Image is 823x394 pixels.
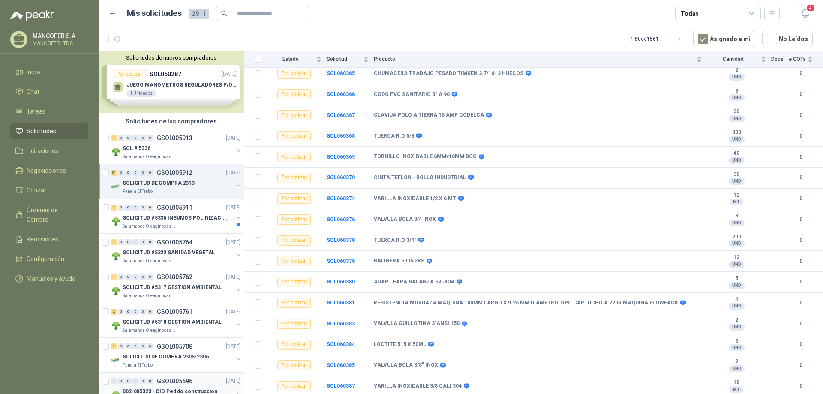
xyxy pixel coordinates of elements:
b: VALVULA BOLA 3/4 INOX [374,216,436,223]
img: Company Logo [111,181,121,192]
div: 0 [125,135,132,141]
img: Company Logo [111,320,121,331]
b: SOL060384 [327,341,355,347]
div: 0 [132,274,139,280]
p: GSOL005764 [157,239,192,245]
b: 2 [707,67,766,74]
div: 0 [125,343,132,349]
p: Salamanca Oleaginosas SAS [123,327,177,334]
span: Inicio [27,67,40,77]
div: 0 [125,239,132,245]
b: 0 [789,278,813,286]
b: 8 [707,213,766,220]
a: SOL060368 [327,133,355,139]
b: VARILLA INOXIDABLE 3/8 CALI 304 [374,383,462,390]
b: 0 [789,320,813,328]
div: UND [729,365,745,372]
a: Negociaciones [10,162,88,179]
img: Company Logo [111,251,121,261]
p: SOL # 5336 [123,144,150,153]
p: SOLICITUD DE COMPRA 2305-2306 [123,353,209,361]
b: 0 [789,69,813,78]
p: MANCOFER LTDA [33,41,86,46]
div: 0 [147,239,153,245]
p: GSOL005913 [157,135,192,141]
div: 1 - 50 de 1561 [631,32,686,46]
b: 0 [789,340,813,349]
div: Por cotizar [277,89,311,99]
div: 1 [111,239,117,245]
div: UND [729,261,745,268]
div: Por cotizar [277,214,311,225]
span: Cotizar [27,186,46,195]
div: 0 [118,239,124,245]
b: SOL060385 [327,362,355,368]
h1: Mis solicitudes [127,7,182,20]
a: 1 0 0 0 0 0 GSOL005762[DATE] Company LogoSOLICITUD #5317 GESTION AMBIENTALSalamanca Oleaginosas SAS [111,272,242,299]
p: GSOL005912 [157,170,192,176]
div: 0 [125,205,132,211]
b: 0 [789,236,813,244]
div: 0 [118,205,124,211]
b: 300 [707,129,766,136]
a: 51 0 0 0 0 0 GSOL005912[DATE] Company LogoSOLICITUD DE COMPRA 2313Panela El Trébol [111,168,242,195]
div: 0 [147,378,153,384]
p: Salamanca Oleaginosas SAS [123,153,177,160]
div: Por cotizar [277,298,311,308]
p: [DATE] [226,134,240,142]
div: Solicitudes de nuevos compradoresPor cotizarSOL060287[DATE] JUEGO MANOMETROS REGULADORES P/OXIGEN... [99,51,244,113]
div: Por cotizar [277,340,311,350]
div: Por cotizar [277,319,311,329]
div: 0 [147,205,153,211]
div: UND [729,282,745,289]
div: Por cotizar [277,193,311,204]
span: Producto [374,56,695,62]
a: SOL060383 [327,321,355,327]
b: 40 [707,150,766,157]
div: Por cotizar [277,381,311,391]
b: SOL060366 [327,91,355,97]
button: Asignado a mi [693,31,755,47]
b: 6 [707,338,766,345]
b: 4 [707,296,766,303]
a: SOL060369 [327,154,355,160]
div: 0 [140,309,146,315]
th: # COTs [789,51,823,68]
div: 0 [118,135,124,141]
p: MANCOFER S.A [33,33,86,39]
p: [DATE] [226,343,240,351]
div: 1 [111,135,117,141]
b: TUERCA R.O 3/4" [374,237,416,244]
b: SOL060367 [327,112,355,118]
span: Solicitudes [27,126,56,136]
th: Producto [374,51,707,68]
div: 0 [118,343,124,349]
img: Logo peakr [10,10,54,21]
b: 12 [707,192,766,199]
div: 0 [140,135,146,141]
span: Configuración [27,254,64,264]
b: SOL060380 [327,279,355,285]
div: UND [729,94,745,101]
span: Estado [267,56,315,62]
span: Manuales y ayuda [27,274,75,283]
div: Por cotizar [277,235,311,246]
b: SOL060378 [327,237,355,243]
div: Por cotizar [277,69,311,79]
b: 0 [789,257,813,265]
div: 0 [132,135,139,141]
div: 0 [147,170,153,176]
span: Negociaciones [27,166,66,175]
span: Cantidad [707,56,759,62]
span: 2911 [189,9,209,19]
span: Licitaciones [27,146,58,156]
span: Chat [27,87,39,96]
div: MT [730,386,743,393]
div: 51 [111,170,117,176]
b: SOL060374 [327,195,355,202]
div: 0 [132,378,139,384]
p: Salamanca Oleaginosas SAS [123,258,177,265]
div: 0 [140,343,146,349]
b: CODO PVC SANITARIO 3" A 90 [374,91,450,98]
button: 4 [797,6,813,21]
